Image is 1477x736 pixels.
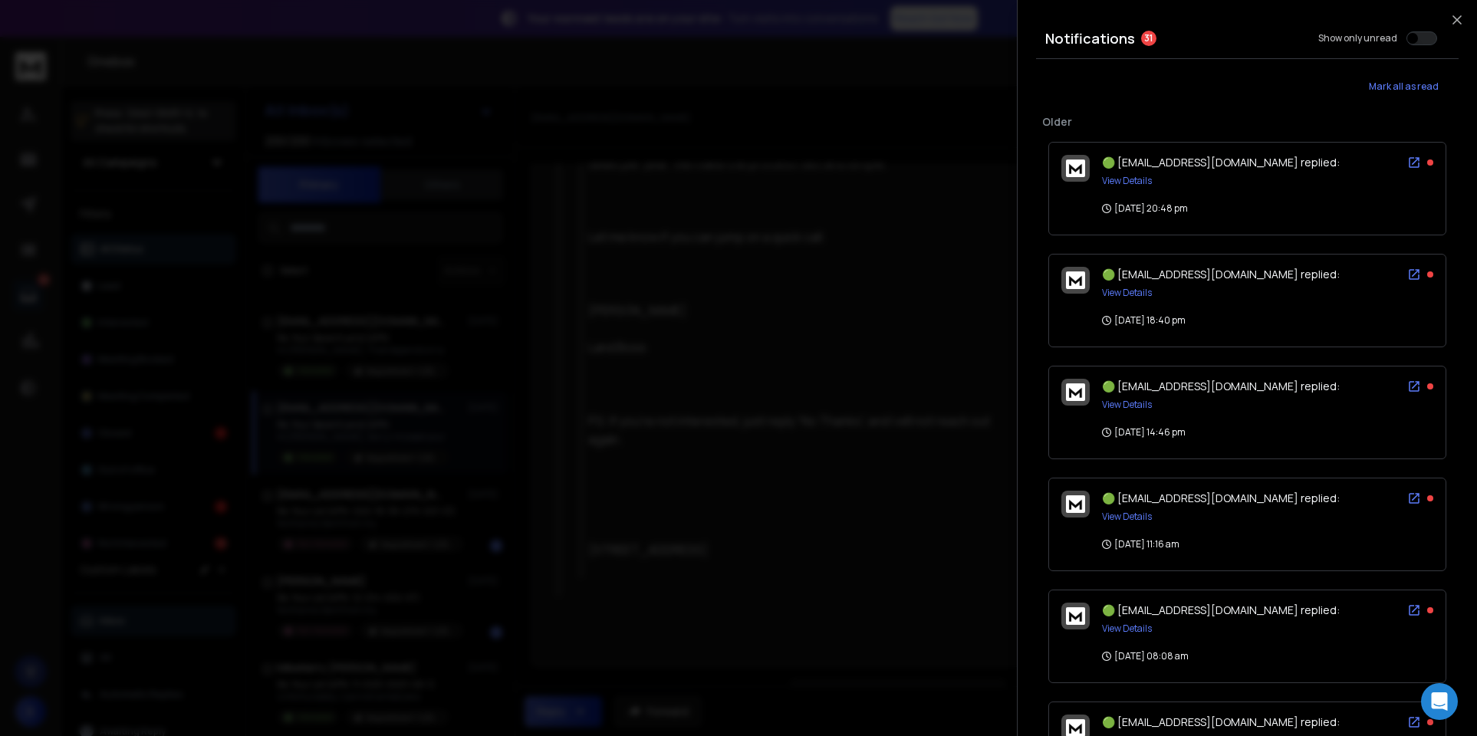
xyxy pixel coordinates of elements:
p: Older [1042,114,1452,130]
span: 🟢 [EMAIL_ADDRESS][DOMAIN_NAME] replied: [1102,155,1340,169]
p: [DATE] 18:40 pm [1102,314,1186,327]
img: logo [1066,495,1085,513]
span: 🟢 [EMAIL_ADDRESS][DOMAIN_NAME] replied: [1102,491,1340,505]
div: Open Intercom Messenger [1421,683,1458,720]
span: 🟢 [EMAIL_ADDRESS][DOMAIN_NAME] replied: [1102,715,1340,729]
span: 🟢 [EMAIL_ADDRESS][DOMAIN_NAME] replied: [1102,603,1340,617]
img: logo [1066,607,1085,625]
button: View Details [1102,511,1152,523]
span: 31 [1141,31,1156,46]
button: View Details [1102,287,1152,299]
p: [DATE] 08:08 am [1102,650,1189,662]
p: [DATE] 11:16 am [1102,538,1179,550]
p: [DATE] 20:48 pm [1102,202,1188,215]
img: logo [1066,271,1085,289]
button: View Details [1102,175,1152,187]
button: View Details [1102,623,1152,635]
button: View Details [1102,399,1152,411]
h3: Notifications [1045,28,1135,49]
button: Mark all as read [1348,71,1459,102]
label: Show only unread [1318,32,1397,44]
img: logo [1066,159,1085,177]
span: 🟢 [EMAIL_ADDRESS][DOMAIN_NAME] replied: [1102,267,1340,281]
span: Mark all as read [1369,80,1439,93]
span: 🟢 [EMAIL_ADDRESS][DOMAIN_NAME] replied: [1102,379,1340,393]
img: logo [1066,383,1085,401]
p: [DATE] 14:46 pm [1102,426,1186,439]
